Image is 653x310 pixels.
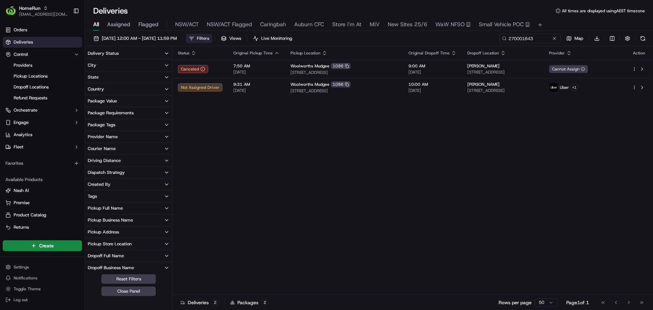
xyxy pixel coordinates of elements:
button: Driving Distance [85,155,172,166]
span: Providers [14,62,32,68]
button: Promise [3,197,82,208]
span: Original Pickup Time [233,50,273,56]
span: [STREET_ADDRESS] [467,69,538,75]
div: Dropoff Business Name [88,265,134,271]
span: Provider [549,50,565,56]
div: Delivery Status [88,50,119,56]
span: Orders [14,27,27,33]
div: Action [632,50,646,56]
button: Cannot Assign [549,65,588,73]
a: Providers [11,61,74,70]
span: Small Vehicle POC [479,20,524,29]
span: Uber [560,85,569,90]
button: Notifications [3,273,82,283]
span: [DATE] [408,69,456,75]
a: Dropoff Locations [11,82,74,92]
div: City [88,62,96,68]
img: HomeRun [5,5,16,16]
button: Pickup Full Name [85,202,172,214]
span: [STREET_ADDRESS] [290,88,398,94]
span: NSW/ACT [175,20,199,29]
button: HomeRunHomeRun[EMAIL_ADDRESS][DOMAIN_NAME] [3,3,70,19]
div: Courier Name [88,146,116,152]
div: Created By [88,181,111,187]
span: New Sites 25/6 [388,20,427,29]
div: Country [88,86,104,92]
span: 9:00 AM [408,63,456,69]
span: Flagged [138,20,158,29]
a: Orders [3,25,82,35]
span: 7:50 AM [233,63,280,69]
a: Pickup Locations [11,71,74,81]
div: Available Products [3,174,82,185]
span: All times are displayed using AEST timezone [562,8,645,14]
div: Page 1 of 1 [566,299,589,306]
span: Engage [14,119,29,126]
img: uber-new-logo.jpeg [549,83,558,92]
button: Refresh [638,34,648,43]
div: Package Requirements [88,110,134,116]
button: Canceled [178,65,208,73]
span: Deliveries [14,39,33,45]
span: [EMAIL_ADDRESS][DOMAIN_NAME] [19,12,68,17]
button: Views [218,34,244,43]
span: Assigned [107,20,130,29]
button: Filters [186,34,212,43]
div: Pickup Full Name [88,205,123,211]
button: Live Monitoring [250,34,295,43]
span: Pickup Locations [14,73,48,79]
button: Reset Filters [101,274,156,284]
span: Views [229,35,241,42]
div: Dropoff Full Name [88,253,124,259]
button: +1 [570,84,578,91]
div: 1086 [331,81,351,87]
span: Original Dropoff Time [408,50,450,56]
div: Package Tags [88,122,115,128]
span: [PERSON_NAME] [467,63,500,69]
button: Toggle Theme [3,284,82,294]
button: City [85,60,172,71]
div: Tags [88,193,97,199]
button: Close Panel [101,287,156,296]
div: Packages [230,299,269,306]
button: Create [3,240,82,251]
div: 2 [212,299,219,306]
button: Log out [3,295,82,305]
button: Engage [3,117,82,128]
button: Pickup Store Location [85,238,172,250]
button: Fleet [3,142,82,152]
div: Dispatch Strategy [88,169,125,176]
a: Analytics [3,129,82,140]
div: 1086 [331,63,351,69]
h1: Deliveries [93,5,128,16]
span: Product Catalog [14,212,46,218]
span: Woolworths Mudgee [290,63,330,69]
span: Create [39,242,54,249]
button: Dropoff Business Name [85,262,172,274]
span: Log out [14,297,28,303]
div: Pickup Address [88,229,119,235]
span: Caringbah [260,20,286,29]
span: [DATE] [233,88,280,93]
span: Live Monitoring [261,35,292,42]
button: State [85,71,172,83]
div: 2 [261,299,269,306]
button: Pickup Business Name [85,214,172,226]
span: Auburn CFC [294,20,324,29]
button: Created By [85,179,172,190]
div: Pickup Business Name [88,217,133,223]
button: Package Value [85,95,172,107]
a: Refund Requests [11,93,74,103]
div: Driving Distance [88,158,121,164]
button: Delivery Status [85,48,172,59]
button: HomeRun [19,5,40,12]
span: Analytics [14,132,32,138]
a: Product Catalog [5,212,79,218]
span: Nash AI [14,187,29,194]
span: Refund Requests [14,95,47,101]
span: Fleet [14,144,23,150]
span: [DATE] 12:00 AM - [DATE] 11:59 PM [102,35,177,42]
